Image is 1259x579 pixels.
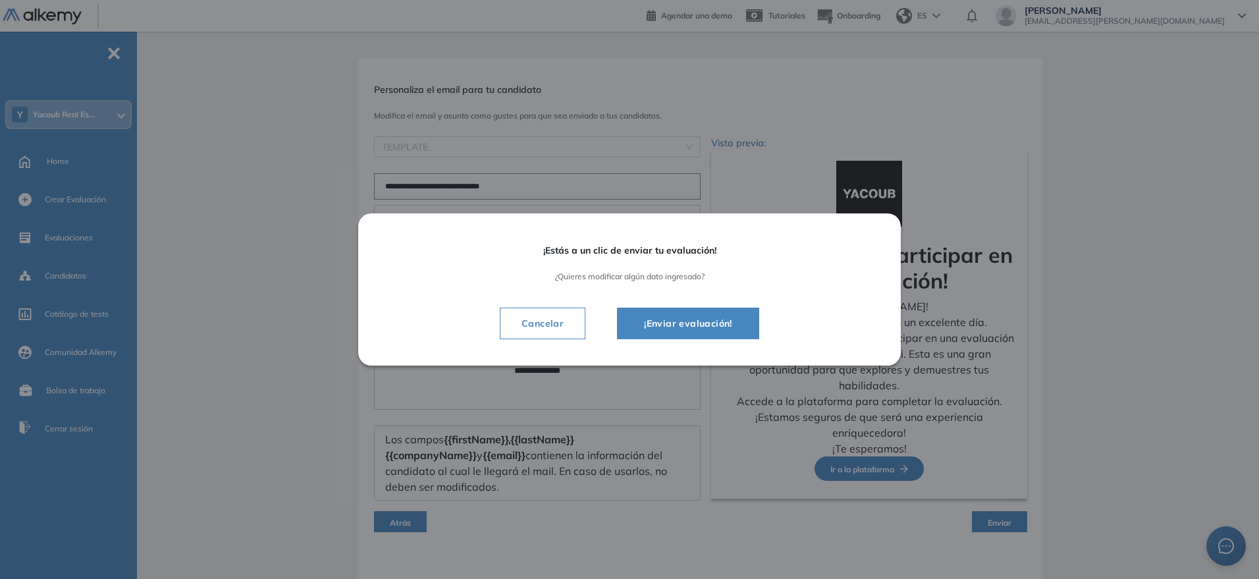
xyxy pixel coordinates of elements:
[617,308,759,339] button: ¡Enviar evaluación!
[511,316,574,331] span: Cancelar
[395,245,864,256] span: ¡Estás a un clic de enviar tu evaluación!
[500,308,585,339] button: Cancelar
[633,316,743,331] span: ¡Enviar evaluación!
[395,272,864,281] span: ¿Quieres modificar algún dato ingresado?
